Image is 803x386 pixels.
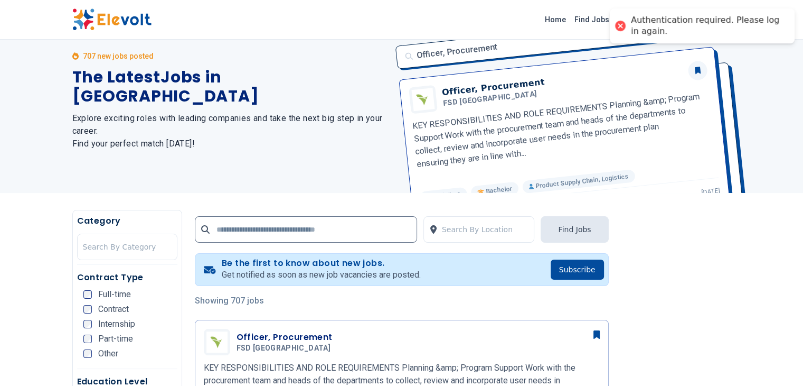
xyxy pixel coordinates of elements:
span: Contract [98,305,129,314]
span: FSD [GEOGRAPHIC_DATA] [237,344,330,353]
span: Other [98,350,118,358]
button: Subscribe [551,260,604,280]
span: Internship [98,320,135,328]
h5: Category [77,215,177,227]
span: Full-time [98,290,131,299]
input: Full-time [83,290,92,299]
img: FSD Africa [206,332,228,353]
h1: The Latest Jobs in [GEOGRAPHIC_DATA] [72,68,389,106]
h5: Contract Type [77,271,177,284]
iframe: Chat Widget [750,335,803,386]
a: Home [541,11,570,28]
p: Showing 707 jobs [195,295,609,307]
button: Find Jobs [541,216,608,243]
input: Internship [83,320,92,328]
input: Other [83,350,92,358]
span: Part-time [98,335,133,343]
input: Contract [83,305,92,314]
input: Part-time [83,335,92,343]
div: Authentication required. Please log in again. [631,15,784,37]
img: Elevolt [72,8,152,31]
h3: Officer, Procurement [237,331,335,344]
p: 707 new jobs posted [83,51,154,61]
p: Get notified as soon as new job vacancies are posted. [222,269,421,281]
a: Find Jobs [570,11,613,28]
h2: Explore exciting roles with leading companies and take the next big step in your career. Find you... [72,112,389,150]
h4: Be the first to know about new jobs. [222,258,421,269]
